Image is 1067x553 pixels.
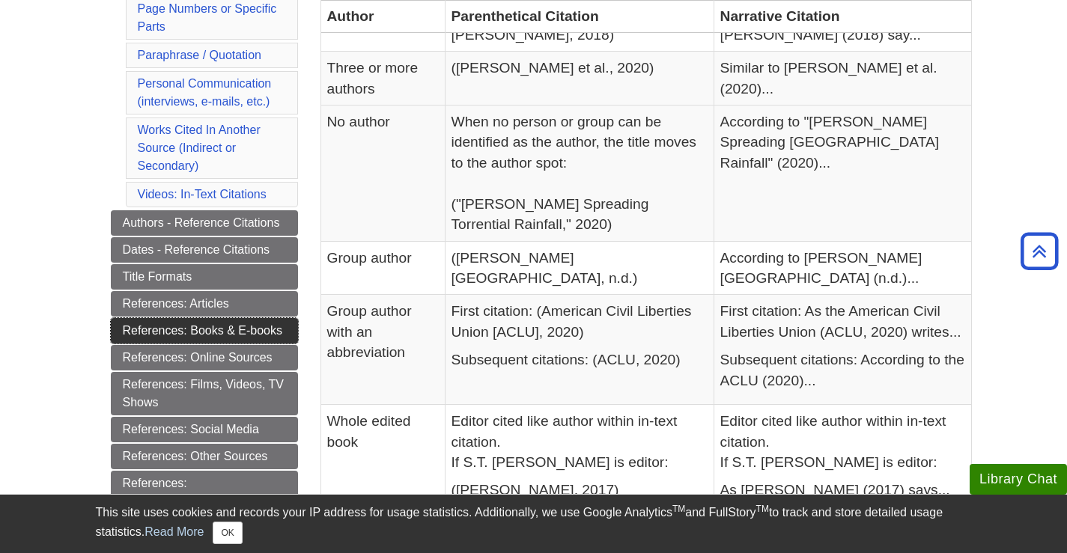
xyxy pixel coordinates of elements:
[213,522,242,544] button: Close
[714,52,971,106] td: Similar to [PERSON_NAME] et al. (2020)...
[111,264,298,290] a: Title Formats
[111,471,298,514] a: References: Secondary/Indirect Sources
[111,210,298,236] a: Authors - Reference Citations
[720,349,965,391] p: Subsequent citations: According to the ACLU (2020)...
[138,77,272,108] a: Personal Communication(interviews, e-mails, etc.)
[970,464,1067,495] button: Library Chat
[445,241,714,295] td: ([PERSON_NAME][GEOGRAPHIC_DATA], n.d.)
[111,237,298,263] a: Dates - Reference Citations
[714,241,971,295] td: According to [PERSON_NAME][GEOGRAPHIC_DATA] (n.d.)...
[320,295,445,405] td: Group author with an abbreviation
[452,349,708,370] p: Subsequent citations: (ACLU, 2020)
[145,525,204,538] a: Read More
[714,106,971,242] td: According to "[PERSON_NAME] Spreading [GEOGRAPHIC_DATA] Rainfall" (2020)...
[111,372,298,415] a: References: Films, Videos, TV Shows
[720,480,965,500] p: As [PERSON_NAME] (2017) says...
[138,188,267,201] a: Videos: In-Text Citations
[111,291,298,317] a: References: Articles
[445,52,714,106] td: ([PERSON_NAME] et al., 2020)
[111,444,298,469] a: References: Other Sources
[720,301,965,342] p: First citation: As the American Civil Liberties Union (ACLU, 2020) writes...
[452,480,708,500] p: ([PERSON_NAME], 2017)
[138,2,277,33] a: Page Numbers or Specific Parts
[672,504,685,514] sup: TM
[111,345,298,370] a: References: Online Sources
[756,504,769,514] sup: TM
[138,123,261,172] a: Works Cited In Another Source (Indirect or Secondary)
[138,49,261,61] a: Paraphrase / Quotation
[452,411,708,472] p: Editor cited like author within in-text citation. If S.T. [PERSON_NAME] is editor:
[445,106,714,242] td: When no person or group can be identified as the author, the title moves to the author spot: ("[P...
[452,301,708,342] p: First citation: (American Civil Liberties Union [ACLU], 2020)
[111,417,298,442] a: References: Social Media
[320,241,445,295] td: Group author
[320,52,445,106] td: Three or more authors
[111,318,298,343] a: References: Books & E-books
[720,411,965,472] p: Editor cited like author within in-text citation. If S.T. [PERSON_NAME] is editor:
[320,106,445,242] td: No author
[96,504,972,544] div: This site uses cookies and records your IP address for usage statistics. Additionally, we use Goo...
[1015,241,1063,261] a: Back to Top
